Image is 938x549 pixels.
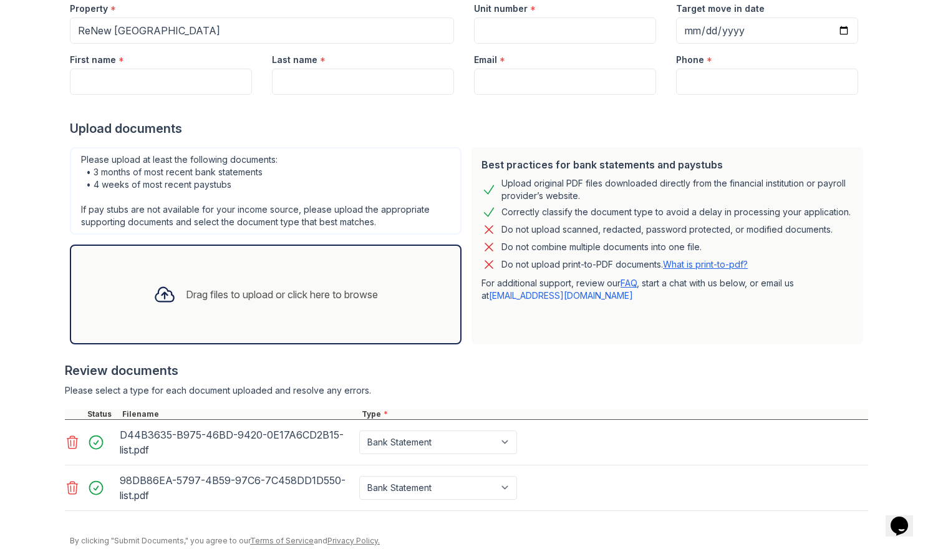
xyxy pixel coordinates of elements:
[359,409,868,419] div: Type
[272,54,317,66] label: Last name
[474,54,497,66] label: Email
[70,536,868,546] div: By clicking "Submit Documents," you agree to our and
[676,2,765,15] label: Target move in date
[676,54,704,66] label: Phone
[663,259,748,270] a: What is print-to-pdf?
[70,54,116,66] label: First name
[489,290,633,301] a: [EMAIL_ADDRESS][DOMAIN_NAME]
[621,278,637,288] a: FAQ
[886,499,926,537] iframe: chat widget
[481,157,853,172] div: Best practices for bank statements and paystubs
[85,409,120,419] div: Status
[501,240,702,255] div: Do not combine multiple documents into one file.
[501,258,748,271] p: Do not upload print-to-PDF documents.
[120,425,354,460] div: D44B3635-B975-46BD-9420-0E17A6CD2B15-list.pdf
[70,147,462,235] div: Please upload at least the following documents: • 3 months of most recent bank statements • 4 wee...
[186,287,378,302] div: Drag files to upload or click here to browse
[327,536,380,545] a: Privacy Policy.
[65,362,868,379] div: Review documents
[501,222,833,237] div: Do not upload scanned, redacted, password protected, or modified documents.
[70,2,108,15] label: Property
[250,536,314,545] a: Terms of Service
[70,120,868,137] div: Upload documents
[501,205,851,220] div: Correctly classify the document type to avoid a delay in processing your application.
[120,470,354,505] div: 98DB86EA-5797-4B59-97C6-7C458DD1D550-list.pdf
[481,277,853,302] p: For additional support, review our , start a chat with us below, or email us at
[65,384,868,397] div: Please select a type for each document uploaded and resolve any errors.
[120,409,359,419] div: Filename
[501,177,853,202] div: Upload original PDF files downloaded directly from the financial institution or payroll provider’...
[474,2,528,15] label: Unit number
